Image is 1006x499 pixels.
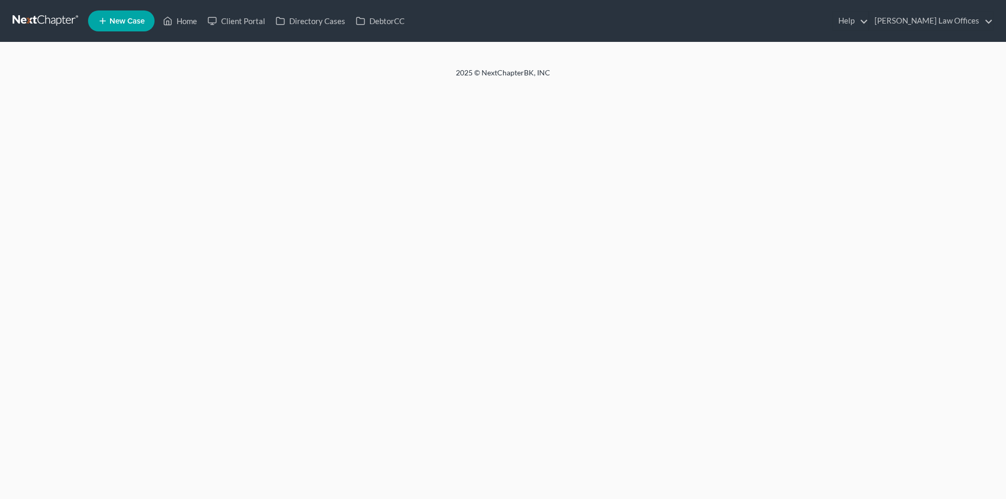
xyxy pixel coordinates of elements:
[869,12,993,30] a: [PERSON_NAME] Law Offices
[158,12,202,30] a: Home
[351,12,410,30] a: DebtorCC
[833,12,868,30] a: Help
[270,12,351,30] a: Directory Cases
[88,10,155,31] new-legal-case-button: New Case
[202,12,270,30] a: Client Portal
[204,68,802,86] div: 2025 © NextChapterBK, INC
